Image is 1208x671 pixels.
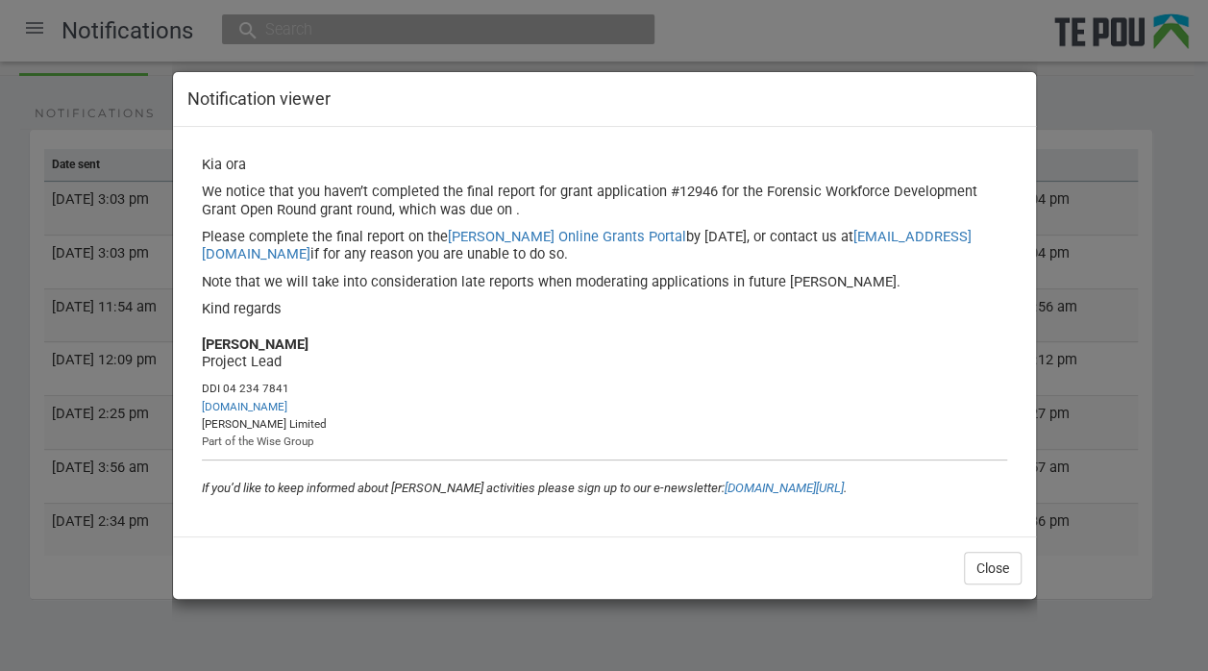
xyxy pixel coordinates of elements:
[202,300,1007,370] p: Kind regards Project Lead
[202,382,289,395] span: DDI 04 234 7841
[202,400,287,413] a: [DOMAIN_NAME]
[202,273,1007,290] p: Note that we will take into consideration late reports when moderating applications in future [PE...
[202,380,1007,450] p: [PERSON_NAME] Limited
[202,435,314,448] span: Part of the Wise Group
[725,481,844,495] a: [DOMAIN_NAME][URL]
[202,183,1007,218] p: We notice that you haven’t completed the final report for grant application #12946 for the Forens...
[202,335,308,353] b: [PERSON_NAME]
[202,156,1007,173] p: Kia ora
[202,228,1007,263] p: Please complete the final report on the by [DATE], or contact us at if for any reason you are una...
[448,228,686,245] a: [PERSON_NAME] Online Grants Portal
[202,460,1007,497] p: If you’d like to keep informed about [PERSON_NAME] activities please sign up to our e-newsletter: .
[202,228,972,262] a: [EMAIL_ADDRESS][DOMAIN_NAME]
[964,552,1022,584] button: Close
[187,87,1022,112] h4: Notification viewer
